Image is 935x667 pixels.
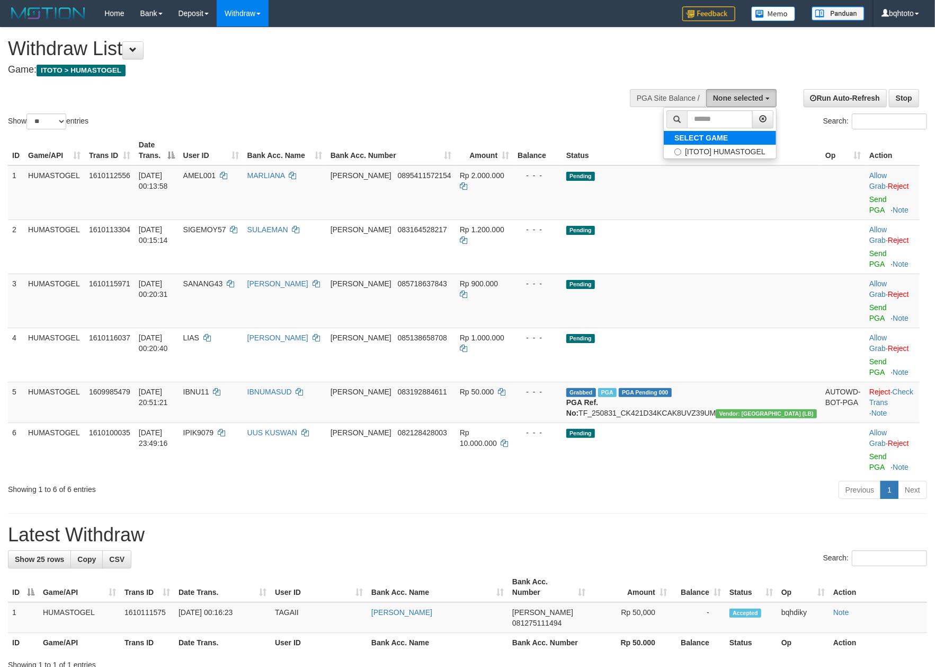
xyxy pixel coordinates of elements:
[331,388,391,396] span: [PERSON_NAME]
[869,357,887,376] a: Send PGA
[120,572,174,602] th: Trans ID: activate to sort column ascending
[460,428,497,447] span: Rp 10.000.000
[562,382,821,423] td: TF_250831_CK421D34KCAK8UVZ39UM
[725,572,777,602] th: Status: activate to sort column ascending
[398,171,451,180] span: Copy 0895411572154 to clipboard
[888,236,909,244] a: Reject
[247,279,308,288] a: [PERSON_NAME]
[518,332,558,343] div: - - -
[598,388,617,397] span: Marked by bqheka
[777,572,829,602] th: Op: activate to sort column ascending
[24,274,85,328] td: HUMASTOGEL
[812,6,865,21] img: panduan.png
[331,333,391,342] span: [PERSON_NAME]
[39,633,120,653] th: Game/API
[460,388,494,396] span: Rp 50.000
[460,225,504,234] span: Rp 1.200.000
[243,135,326,165] th: Bank Acc. Name: activate to sort column ascending
[869,171,887,190] a: Allow Grab
[8,550,71,568] a: Show 25 rows
[869,249,887,268] a: Send PGA
[8,572,39,602] th: ID: activate to sort column descending
[247,428,297,437] a: UUS KUSWAN
[865,328,920,382] td: ·
[869,303,887,322] a: Send PGA
[682,6,735,21] img: Feedback.jpg
[619,388,672,397] span: PGA Pending
[590,602,671,633] td: Rp 50,000
[8,328,24,382] td: 4
[630,89,706,107] div: PGA Site Balance /
[674,134,728,142] b: SELECT GAME
[109,555,124,564] span: CSV
[518,427,558,438] div: - - -
[8,602,39,633] td: 1
[37,65,126,76] span: ITOTO > HUMASTOGEL
[398,279,447,288] span: Copy 085718637843 to clipboard
[751,6,796,21] img: Button%20Memo.svg
[398,225,447,234] span: Copy 083164528217 to clipboard
[183,225,226,234] span: SIGEMOY57
[183,279,223,288] span: SANANG43
[871,409,887,417] a: Note
[566,429,595,438] span: Pending
[183,171,216,180] span: AMEL001
[518,387,558,397] div: - - -
[8,220,24,274] td: 2
[823,113,927,129] label: Search:
[706,89,777,107] button: None selected
[512,608,573,617] span: [PERSON_NAME]
[24,165,85,220] td: HUMASTOGEL
[869,428,887,447] a: Allow Grab
[865,165,920,220] td: ·
[889,89,919,107] a: Stop
[518,278,558,289] div: - - -
[398,333,447,342] span: Copy 085138658708 to clipboard
[139,333,168,353] span: [DATE] 00:20:40
[869,388,913,407] a: Check Trans
[89,171,130,180] span: 1610112556
[456,135,513,165] th: Amount: activate to sort column ascending
[39,602,120,633] td: HUMASTOGEL
[8,113,88,129] label: Show entries
[674,148,681,155] input: [ITOTO] HUMASTOGEL
[460,279,498,288] span: Rp 900.000
[460,333,504,342] span: Rp 1.000.000
[15,555,64,564] span: Show 25 rows
[508,572,590,602] th: Bank Acc. Number: activate to sort column ascending
[893,463,909,471] a: Note
[725,633,777,653] th: Status
[729,609,761,618] span: Accepted
[174,602,271,633] td: [DATE] 00:16:23
[139,225,168,244] span: [DATE] 00:15:14
[865,220,920,274] td: ·
[823,550,927,566] label: Search:
[24,135,85,165] th: Game/API: activate to sort column ascending
[271,572,367,602] th: User ID: activate to sort column ascending
[869,171,888,190] span: ·
[869,333,888,353] span: ·
[102,550,131,568] a: CSV
[671,633,725,653] th: Balance
[566,172,595,181] span: Pending
[8,524,927,546] h1: Latest Withdraw
[869,279,888,299] span: ·
[174,633,271,653] th: Date Trans.
[8,274,24,328] td: 3
[331,171,391,180] span: [PERSON_NAME]
[8,480,381,495] div: Showing 1 to 6 of 6 entries
[135,135,179,165] th: Date Trans.: activate to sort column descending
[89,225,130,234] span: 1610113304
[26,113,66,129] select: Showentries
[566,226,595,235] span: Pending
[70,550,103,568] a: Copy
[179,135,243,165] th: User ID: activate to sort column ascending
[183,333,199,342] span: LIAS
[518,224,558,235] div: - - -
[869,452,887,471] a: Send PGA
[139,171,168,190] span: [DATE] 00:13:58
[247,333,308,342] a: [PERSON_NAME]
[24,328,85,382] td: HUMASTOGEL
[804,89,887,107] a: Run Auto-Refresh
[562,135,821,165] th: Status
